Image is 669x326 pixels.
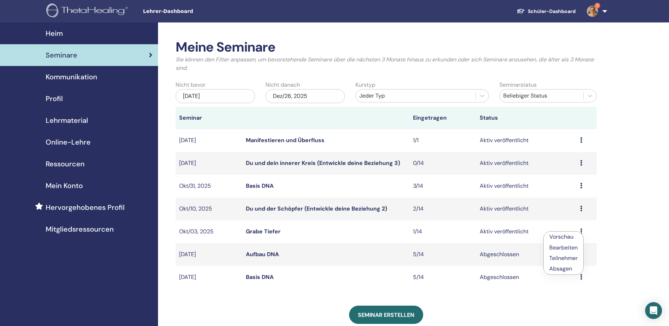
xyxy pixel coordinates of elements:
[176,220,242,243] td: Okt/03, 2025
[265,89,345,103] div: Dez/26, 2025
[176,175,242,198] td: Okt/31, 2025
[499,81,537,89] label: Seminarstatus
[46,72,97,82] span: Kommunikation
[476,129,576,152] td: Aktiv veröffentlicht
[409,266,476,289] td: 5/14
[46,224,114,234] span: Mitgliedsressourcen
[246,273,274,281] a: Basis DNA
[409,152,476,175] td: 0/14
[46,93,63,104] span: Profil
[176,89,255,103] div: [DATE]
[176,107,242,129] th: Seminar
[46,50,77,60] span: Seminare
[358,311,414,319] span: Seminar erstellen
[645,302,662,319] div: Open Intercom Messenger
[46,28,63,39] span: Heim
[349,306,423,324] a: Seminar erstellen
[549,265,578,273] p: Absagen
[246,228,281,235] a: Grabe Tiefer
[246,205,387,212] a: Du und der Schöpfer (Entwickle deine Beziehung 2)
[476,152,576,175] td: Aktiv veröffentlicht
[517,8,525,14] img: graduation-cap-white.svg
[246,137,324,144] a: Manifestieren und Überfluss
[409,220,476,243] td: 1/14
[176,152,242,175] td: [DATE]
[476,220,576,243] td: Aktiv veröffentlicht
[246,159,400,167] a: Du und dein innerer Kreis (Entwickle deine Beziehung 3)
[409,198,476,220] td: 2/14
[476,243,576,266] td: Abgeschlossen
[549,254,578,262] a: Teilnehmer
[46,4,130,19] img: logo.png
[246,182,274,189] a: Basis DNA
[46,137,91,147] span: Online-Lehre
[143,8,248,15] span: Lehrer-Dashboard
[176,266,242,289] td: [DATE]
[587,6,598,17] img: default.jpg
[246,251,279,258] a: Aufbau DNA
[176,55,597,72] p: Sie können den Filter anpassen, um bevorstehende Seminare über die nächsten 3 Monate hinaus zu er...
[549,244,578,251] a: Bearbeiten
[355,81,375,89] label: Kurstyp
[511,5,581,18] a: Schüler-Dashboard
[476,175,576,198] td: Aktiv veröffentlicht
[359,92,472,100] div: Jeder Typ
[176,198,242,220] td: Okt/10, 2025
[176,39,597,55] h2: Meine Seminare
[409,175,476,198] td: 3/14
[46,202,125,213] span: Hervorgehobenes Profil
[409,107,476,129] th: Eingetragen
[176,129,242,152] td: [DATE]
[503,92,580,100] div: Beliebiger Status
[476,107,576,129] th: Status
[409,243,476,266] td: 5/14
[549,233,573,240] a: Vorschau
[595,3,600,8] span: 3
[46,180,83,191] span: Mein Konto
[476,198,576,220] td: Aktiv veröffentlicht
[265,81,300,89] label: Nicht danach
[476,266,576,289] td: Abgeschlossen
[176,243,242,266] td: [DATE]
[46,159,85,169] span: Ressourcen
[46,115,88,126] span: Lehrmaterial
[409,129,476,152] td: 1/1
[176,81,205,89] label: Nicht bevor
